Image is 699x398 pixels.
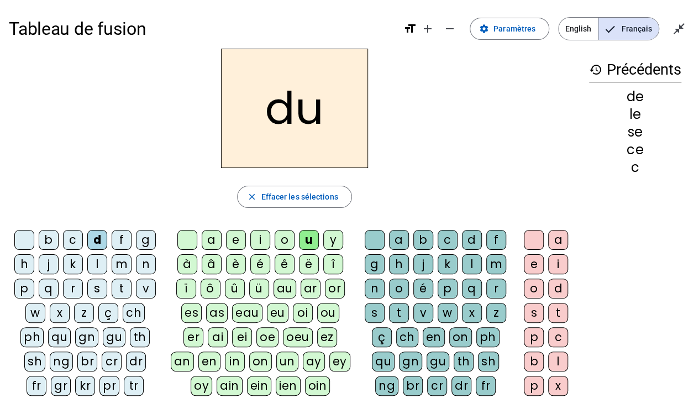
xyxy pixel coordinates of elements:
div: ch [396,327,418,347]
div: x [548,376,568,396]
div: x [462,303,482,323]
div: v [136,279,156,298]
div: p [524,376,544,396]
div: ph [476,327,500,347]
div: t [389,303,409,323]
button: Augmenter la taille de la police [417,18,439,40]
div: l [462,254,482,274]
div: gu [103,327,125,347]
div: d [548,279,568,298]
div: e [226,230,246,250]
span: English [559,18,598,40]
mat-icon: settings [479,24,489,34]
div: l [548,352,568,371]
div: qu [372,352,395,371]
div: ain [217,376,243,396]
div: ch [123,303,145,323]
div: sh [24,352,45,371]
div: d [462,230,482,250]
div: g [136,230,156,250]
div: a [202,230,222,250]
div: w [438,303,458,323]
div: ü [249,279,269,298]
div: ë [299,254,319,274]
div: br [403,376,423,396]
div: ein [247,376,272,396]
div: n [365,279,385,298]
mat-icon: close_fullscreen [672,22,686,35]
div: se [589,125,681,139]
div: dr [126,352,146,371]
div: â [202,254,222,274]
div: oeu [283,327,313,347]
div: cr [102,352,122,371]
mat-icon: close [246,192,256,202]
div: fr [476,376,496,396]
div: s [87,279,107,298]
div: es [181,303,202,323]
div: g [365,254,385,274]
div: oin [305,376,330,396]
div: ien [276,376,301,396]
div: th [130,327,150,347]
div: br [77,352,97,371]
div: t [112,279,132,298]
h3: Précédents [589,57,681,82]
div: q [462,279,482,298]
div: à [177,254,197,274]
button: Diminuer la taille de la police [439,18,461,40]
mat-icon: history [589,63,602,76]
div: î [323,254,343,274]
button: Paramètres [470,18,549,40]
div: dr [451,376,471,396]
mat-icon: remove [443,22,456,35]
div: f [112,230,132,250]
span: Paramètres [493,22,535,35]
div: u [299,230,319,250]
div: oi [293,303,313,323]
div: ey [329,352,350,371]
div: ar [301,279,320,298]
div: ï [176,279,196,298]
div: er [183,327,203,347]
div: k [63,254,83,274]
div: è [226,254,246,274]
div: e [524,254,544,274]
div: v [413,303,433,323]
div: r [63,279,83,298]
div: s [524,303,544,323]
div: ce [589,143,681,156]
div: p [438,279,458,298]
div: x [50,303,70,323]
div: o [524,279,544,298]
div: n [136,254,156,274]
div: t [548,303,568,323]
div: c [438,230,458,250]
div: a [548,230,568,250]
div: é [250,254,270,274]
div: w [25,303,45,323]
div: c [589,161,681,174]
div: i [548,254,568,274]
div: or [325,279,345,298]
div: c [548,327,568,347]
div: z [486,303,506,323]
div: o [275,230,295,250]
div: eau [232,303,262,323]
div: eu [267,303,288,323]
div: b [39,230,59,250]
div: p [524,327,544,347]
div: s [365,303,385,323]
div: q [39,279,59,298]
div: a [389,230,409,250]
div: en [198,352,220,371]
div: tr [124,376,144,396]
div: ê [275,254,295,274]
div: th [454,352,474,371]
div: au [274,279,296,298]
div: d [87,230,107,250]
div: ph [20,327,44,347]
div: an [171,352,194,371]
div: b [413,230,433,250]
div: gu [427,352,449,371]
